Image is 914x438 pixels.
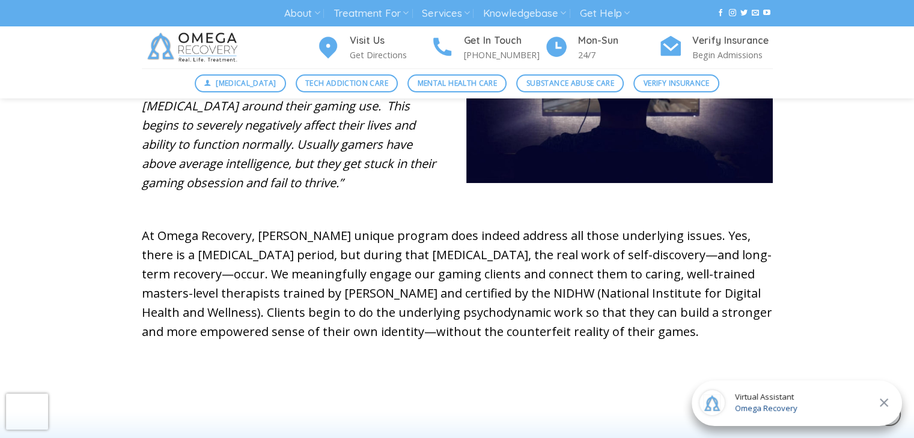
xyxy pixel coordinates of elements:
[142,26,247,68] img: Omega Recovery
[407,74,507,92] a: Mental Health Care
[195,74,286,92] a: [MEDICAL_DATA]
[633,74,719,92] a: Verify Insurance
[578,48,659,62] p: 24/7
[483,2,566,25] a: Knowledgebase
[659,33,773,62] a: Verify Insurance Begin Admissions
[142,226,773,341] p: At Omega Recovery, [PERSON_NAME] unique program does indeed address all those underlying issues. ...
[516,74,624,92] a: Substance Abuse Care
[740,9,748,17] a: Follow on Twitter
[316,33,430,62] a: Visit Us Get Directions
[422,2,469,25] a: Services
[350,48,430,62] p: Get Directions
[216,77,276,89] span: [MEDICAL_DATA]
[580,2,630,25] a: Get Help
[752,9,759,17] a: Send us an email
[464,33,544,49] h4: Get In Touch
[578,33,659,49] h4: Mon-Sun
[717,9,724,17] a: Follow on Facebook
[350,33,430,49] h4: Visit Us
[334,2,409,25] a: Treatment For
[6,394,48,430] iframe: reCAPTCHA
[464,48,544,62] p: [PHONE_NUMBER]
[430,33,544,62] a: Get In Touch [PHONE_NUMBER]
[728,9,736,17] a: Follow on Instagram
[692,33,773,49] h4: Verify Insurance
[284,2,320,25] a: About
[526,77,614,89] span: Substance Abuse Care
[418,77,497,89] span: Mental Health Care
[305,77,388,89] span: Tech Addiction Care
[763,9,770,17] a: Follow on YouTube
[692,48,773,62] p: Begin Admissions
[296,74,398,92] a: Tech Addiction Care
[644,77,710,89] span: Verify Insurance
